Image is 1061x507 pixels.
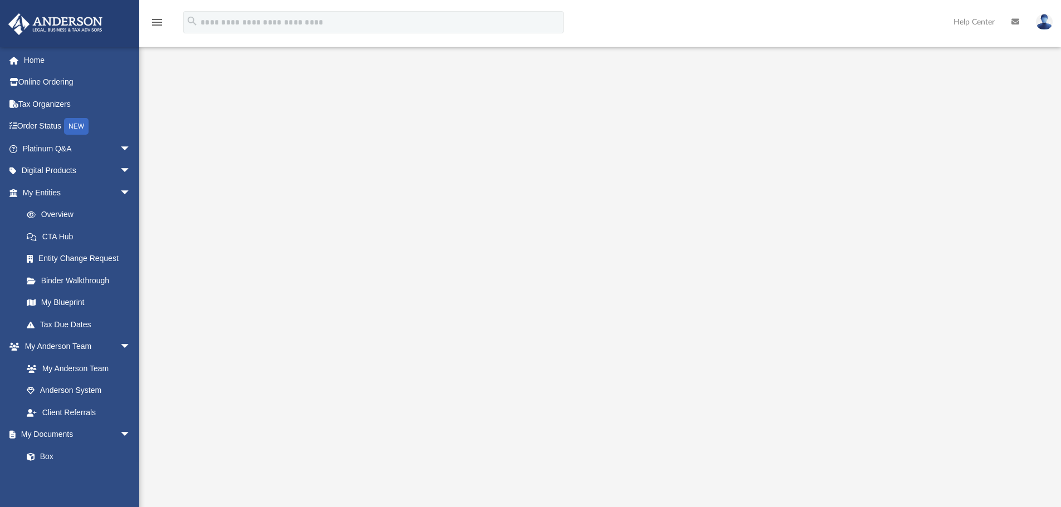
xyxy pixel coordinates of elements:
a: Digital Productsarrow_drop_down [8,160,148,182]
a: Box [16,445,136,467]
span: arrow_drop_down [120,137,142,160]
span: arrow_drop_down [120,336,142,358]
span: arrow_drop_down [120,160,142,183]
a: Order StatusNEW [8,115,148,138]
a: Platinum Q&Aarrow_drop_down [8,137,148,160]
img: User Pic [1036,14,1053,30]
img: Anderson Advisors Platinum Portal [5,13,106,35]
a: Home [8,49,148,71]
div: NEW [64,118,89,135]
a: My Anderson Team [16,357,136,380]
a: CTA Hub [16,225,148,248]
i: search [186,15,198,27]
a: menu [150,21,164,29]
a: Binder Walkthrough [16,269,148,292]
a: My Blueprint [16,292,142,314]
a: Meeting Minutes [16,467,142,490]
i: menu [150,16,164,29]
a: Overview [16,204,148,226]
a: Tax Due Dates [16,313,148,336]
a: Entity Change Request [16,248,148,270]
a: My Anderson Teamarrow_drop_down [8,336,142,358]
a: Tax Organizers [8,93,148,115]
a: My Documentsarrow_drop_down [8,424,142,446]
a: Client Referrals [16,401,142,424]
a: Anderson System [16,380,142,402]
a: Online Ordering [8,71,148,93]
a: My Entitiesarrow_drop_down [8,181,148,204]
span: arrow_drop_down [120,181,142,204]
span: arrow_drop_down [120,424,142,446]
